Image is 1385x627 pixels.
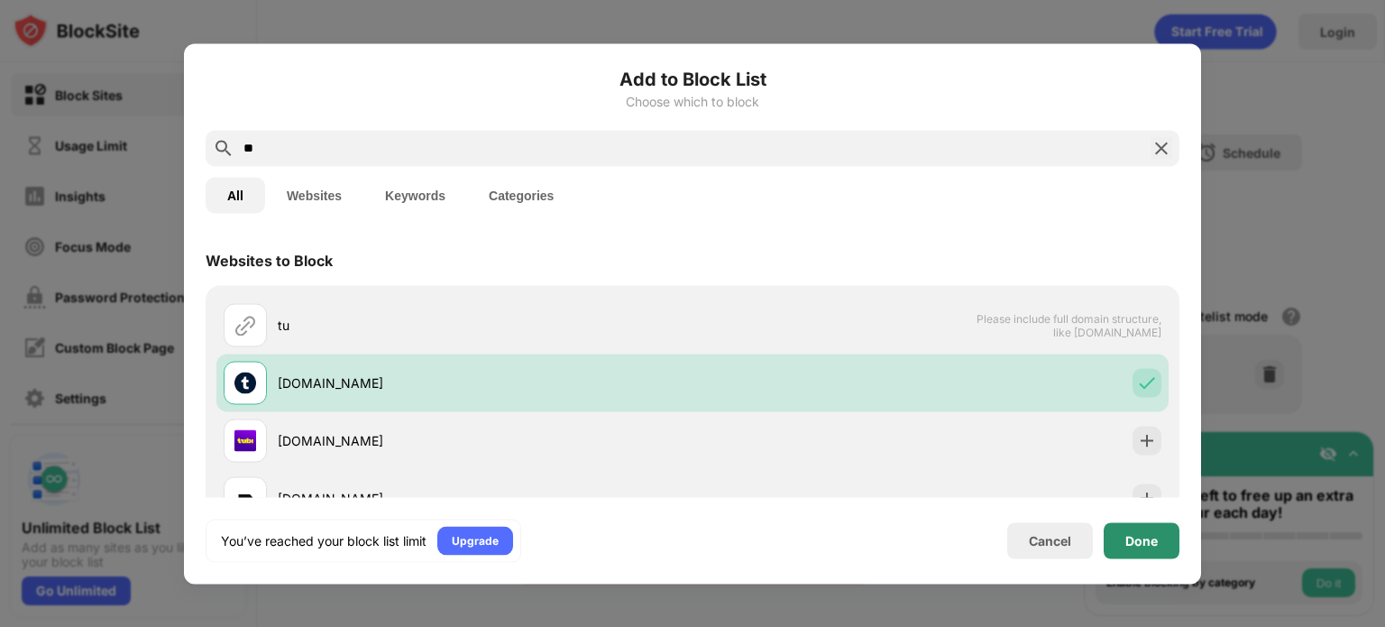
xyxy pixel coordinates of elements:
[221,531,427,549] div: You’ve reached your block list limit
[1029,533,1071,549] div: Cancel
[206,65,1179,92] h6: Add to Block List
[452,531,499,549] div: Upgrade
[234,314,256,336] img: url.svg
[1125,533,1158,548] div: Done
[278,373,692,392] div: [DOMAIN_NAME]
[234,487,256,509] img: favicons
[976,311,1161,338] span: Please include full domain structure, like [DOMAIN_NAME]
[265,177,363,213] button: Websites
[363,177,467,213] button: Keywords
[206,177,265,213] button: All
[213,137,234,159] img: search.svg
[206,94,1179,108] div: Choose which to block
[234,429,256,451] img: favicons
[467,177,575,213] button: Categories
[278,431,692,450] div: [DOMAIN_NAME]
[206,251,333,269] div: Websites to Block
[278,489,692,508] div: [DOMAIN_NAME]
[1151,137,1172,159] img: search-close
[278,316,692,335] div: tu
[234,372,256,393] img: favicons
